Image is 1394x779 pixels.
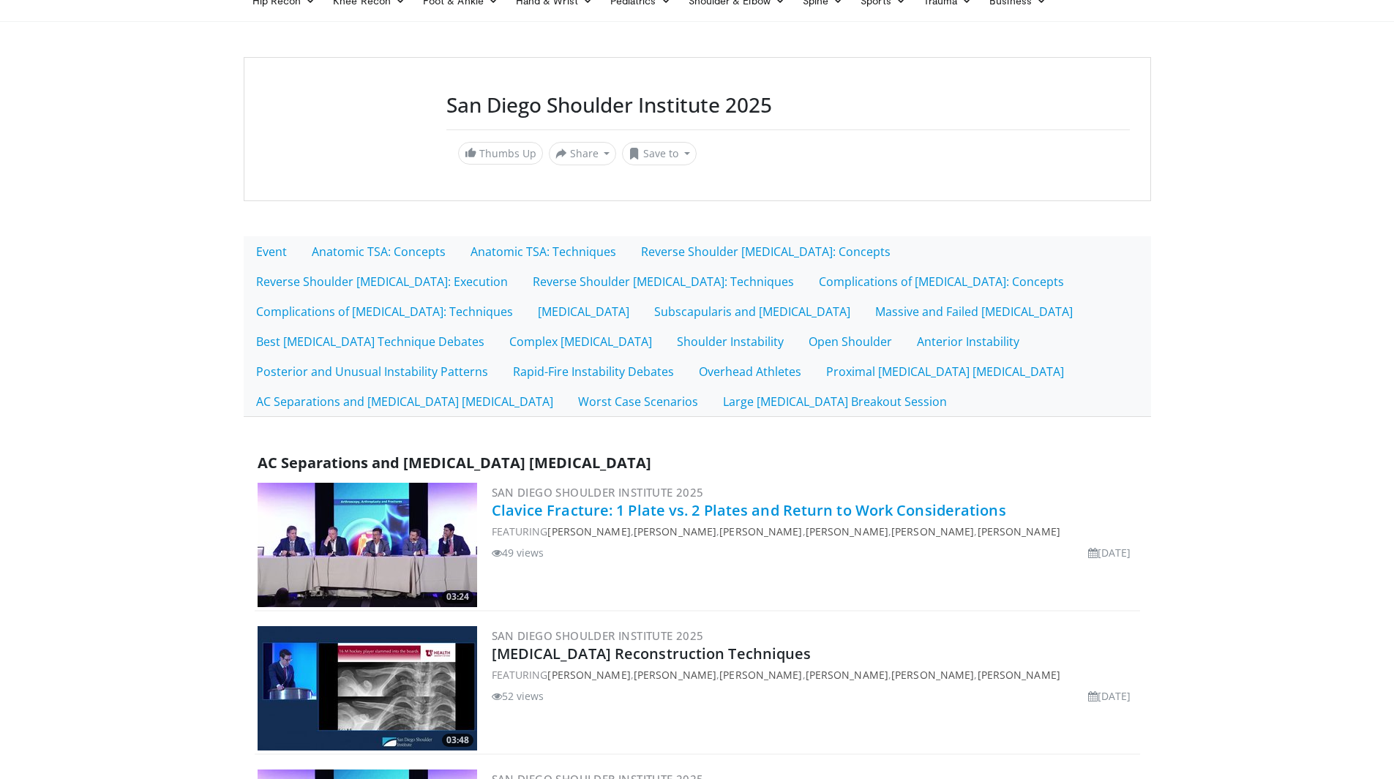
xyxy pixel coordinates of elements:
a: Complications of [MEDICAL_DATA]: Concepts [806,266,1076,297]
a: [MEDICAL_DATA] [525,296,642,327]
a: Rapid-Fire Instability Debates [501,356,686,387]
a: [PERSON_NAME] [891,668,974,682]
a: [PERSON_NAME] [719,668,802,682]
a: Complex [MEDICAL_DATA] [497,326,664,357]
a: Large [MEDICAL_DATA] Breakout Session [711,386,959,417]
a: San Diego Shoulder Institute 2025 [492,485,704,500]
a: Massive and Failed [MEDICAL_DATA] [863,296,1085,327]
a: 03:48 [258,626,477,750]
a: [PERSON_NAME] [978,668,1060,682]
a: Event [244,236,299,267]
div: FEATURING , , , , , [492,524,1137,539]
div: FEATURING , , , , , [492,667,1137,682]
a: 03:24 [258,483,477,607]
h3: San Diego Shoulder Institute 2025 [446,93,1130,118]
a: Overhead Athletes [686,356,814,387]
li: 52 views [492,688,544,704]
a: Reverse Shoulder [MEDICAL_DATA]: Techniques [520,266,806,297]
a: Posterior and Unusual Instability Patterns [244,356,501,387]
a: Subscapularis and [MEDICAL_DATA] [642,296,863,327]
a: Shoulder Instability [664,326,796,357]
a: [PERSON_NAME] [634,668,716,682]
li: [DATE] [1088,688,1131,704]
img: 66f6b607-1699-49d5-ad9f-2a8460348553.300x170_q85_crop-smart_upscale.jpg [258,626,477,750]
span: 03:48 [442,734,473,747]
button: Share [549,142,617,165]
a: Best [MEDICAL_DATA] Technique Debates [244,326,497,357]
a: [PERSON_NAME] [547,524,630,538]
a: AC Separations and [MEDICAL_DATA] [MEDICAL_DATA] [244,386,566,417]
a: [PERSON_NAME] [806,524,888,538]
a: Reverse Shoulder [MEDICAL_DATA]: Concepts [629,236,903,267]
a: Anatomic TSA: Techniques [458,236,629,267]
a: Anterior Instability [904,326,1032,357]
a: Clavice Fracture: 1 Plate vs. 2 Plates and Return to Work Considerations [492,500,1006,520]
a: [MEDICAL_DATA] Reconstruction Techniques [492,644,812,663]
a: [PERSON_NAME] [978,524,1060,538]
a: Reverse Shoulder [MEDICAL_DATA]: Execution [244,266,520,297]
a: [PERSON_NAME] [806,668,888,682]
a: Open Shoulder [796,326,904,357]
a: Anatomic TSA: Concepts [299,236,458,267]
span: AC Separations and [MEDICAL_DATA] [MEDICAL_DATA] [258,453,651,473]
a: [PERSON_NAME] [547,668,630,682]
li: [DATE] [1088,545,1131,560]
a: [PERSON_NAME] [891,524,974,538]
li: 49 views [492,545,544,560]
a: [PERSON_NAME] [634,524,716,538]
span: 03:24 [442,590,473,603]
a: [PERSON_NAME] [719,524,802,538]
a: Thumbs Up [458,142,543,165]
button: Save to [622,142,697,165]
a: San Diego Shoulder Institute 2025 [492,628,704,643]
a: Complications of [MEDICAL_DATA]: Techniques [244,296,525,327]
a: Proximal [MEDICAL_DATA] [MEDICAL_DATA] [814,356,1076,387]
a: Worst Case Scenarios [566,386,711,417]
img: 39fd10ba-85e2-4726-a43f-0e92374df7c9.300x170_q85_crop-smart_upscale.jpg [258,483,477,607]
